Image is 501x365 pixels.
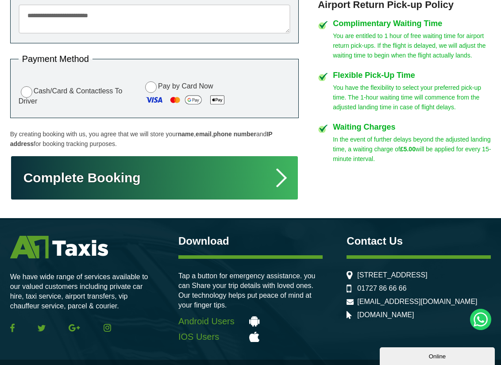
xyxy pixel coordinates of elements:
h4: Waiting Charges [333,123,491,131]
img: Google Plus [69,324,80,332]
li: [STREET_ADDRESS] [347,271,491,279]
h3: Contact Us [347,236,491,246]
h4: Flexible Pick-Up Time [333,71,491,79]
a: [EMAIL_ADDRESS][DOMAIN_NAME] [357,298,477,306]
label: Cash/Card & Contactless To Driver [19,85,136,105]
label: Pay by Card Now [143,80,290,110]
img: Facebook [10,323,15,332]
iframe: chat widget [380,346,497,365]
legend: Payment Method [19,54,92,63]
p: In the event of further delays beyond the adjusted landing time, a waiting charge of will be appl... [333,134,491,164]
h3: Download [178,236,323,246]
strong: name [178,131,194,138]
p: By creating booking with us, you agree that we will store your , , and for booking tracking purpo... [10,129,299,149]
h4: Complimentary Waiting Time [333,19,491,27]
input: Pay by Card Now [145,81,157,93]
img: Twitter [38,325,46,331]
p: You have the flexibility to select your preferred pick-up time. The 1-hour waiting time will comm... [333,83,491,112]
a: Android Users [178,316,323,327]
strong: £5.00 [400,146,416,153]
strong: email [196,131,212,138]
a: IOS Users [178,332,323,342]
a: 01727 86 66 66 [357,284,406,292]
button: Complete Booking [10,155,299,200]
p: You are entitled to 1 hour of free waiting time for airport return pick-ups. If the flight is del... [333,31,491,60]
strong: phone number [213,131,256,138]
input: Cash/Card & Contactless To Driver [21,86,32,98]
p: We have wide range of services available to our valued customers including private car hire, taxi... [10,272,154,311]
a: [DOMAIN_NAME] [357,311,414,319]
img: A1 Taxis St Albans [10,236,108,258]
img: Instagram [104,324,111,332]
p: Tap a button for emergency assistance. you can Share your trip details with loved ones. Our techn... [178,271,323,310]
